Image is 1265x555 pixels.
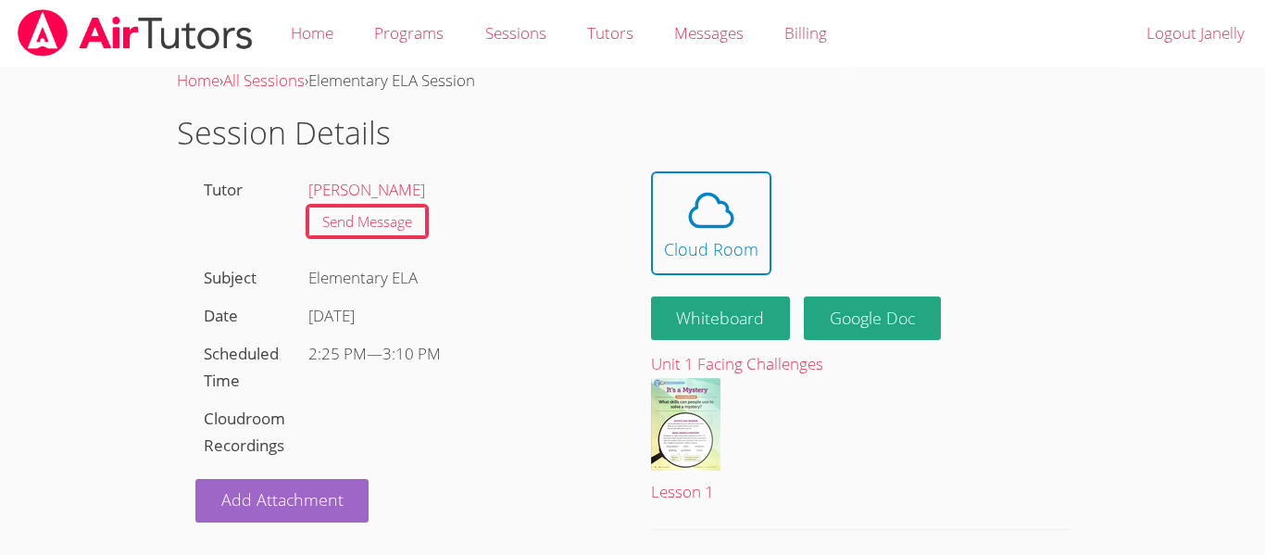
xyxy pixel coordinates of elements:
[300,259,614,297] div: Elementary ELA
[204,179,243,200] label: Tutor
[204,343,279,391] label: Scheduled Time
[195,479,369,523] a: Add Attachment
[308,343,367,364] span: 2:25 PM
[651,378,720,471] img: Lesson%201.pdf
[204,408,285,456] label: Cloudroom Recordings
[651,479,1070,506] div: Lesson 1
[651,296,791,340] button: Whiteboard
[177,68,1088,95] div: › ›
[308,341,606,368] div: —
[674,22,744,44] span: Messages
[308,303,606,330] div: [DATE]
[651,171,771,275] button: Cloud Room
[16,9,255,57] img: airtutors_banner-c4298cdbf04f3fff15de1276eac7730deb9818008684d7c2e4769d2f7ddbe033.png
[308,179,425,200] a: [PERSON_NAME]
[177,109,1088,157] h1: Session Details
[382,343,441,364] span: 3:10 PM
[204,305,238,326] label: Date
[308,207,426,237] a: Send Message
[664,236,758,262] div: Cloud Room
[804,296,941,340] a: Google Doc
[308,69,475,91] span: Elementary ELA Session
[223,69,305,91] a: All Sessions
[651,351,1070,506] a: Unit 1 Facing ChallengesLesson 1
[651,351,1070,378] div: Unit 1 Facing Challenges
[177,69,219,91] a: Home
[204,267,257,288] label: Subject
